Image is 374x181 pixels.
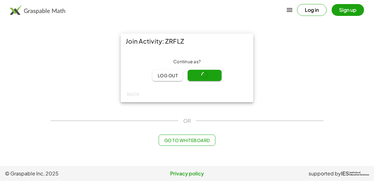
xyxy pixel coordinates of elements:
span: © Graspable Inc, 2025 [5,170,126,177]
span: Go to Whiteboard [164,137,210,143]
span: OR [183,117,191,125]
button: Sign up [332,4,364,16]
button: Log in [297,4,327,16]
a: Privacy policy [126,170,247,177]
button: Go to Whiteboard [159,135,215,146]
button: Log out [152,70,183,81]
span: IES [341,171,349,177]
span: Institute of Education Sciences [349,172,369,176]
a: IESInstitute ofEducation Sciences [341,170,369,177]
span: supported by [309,170,341,177]
div: Continue as ? [126,59,248,65]
span: Log out [157,73,178,78]
div: Join Activity: ZRFLZ [121,34,253,49]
